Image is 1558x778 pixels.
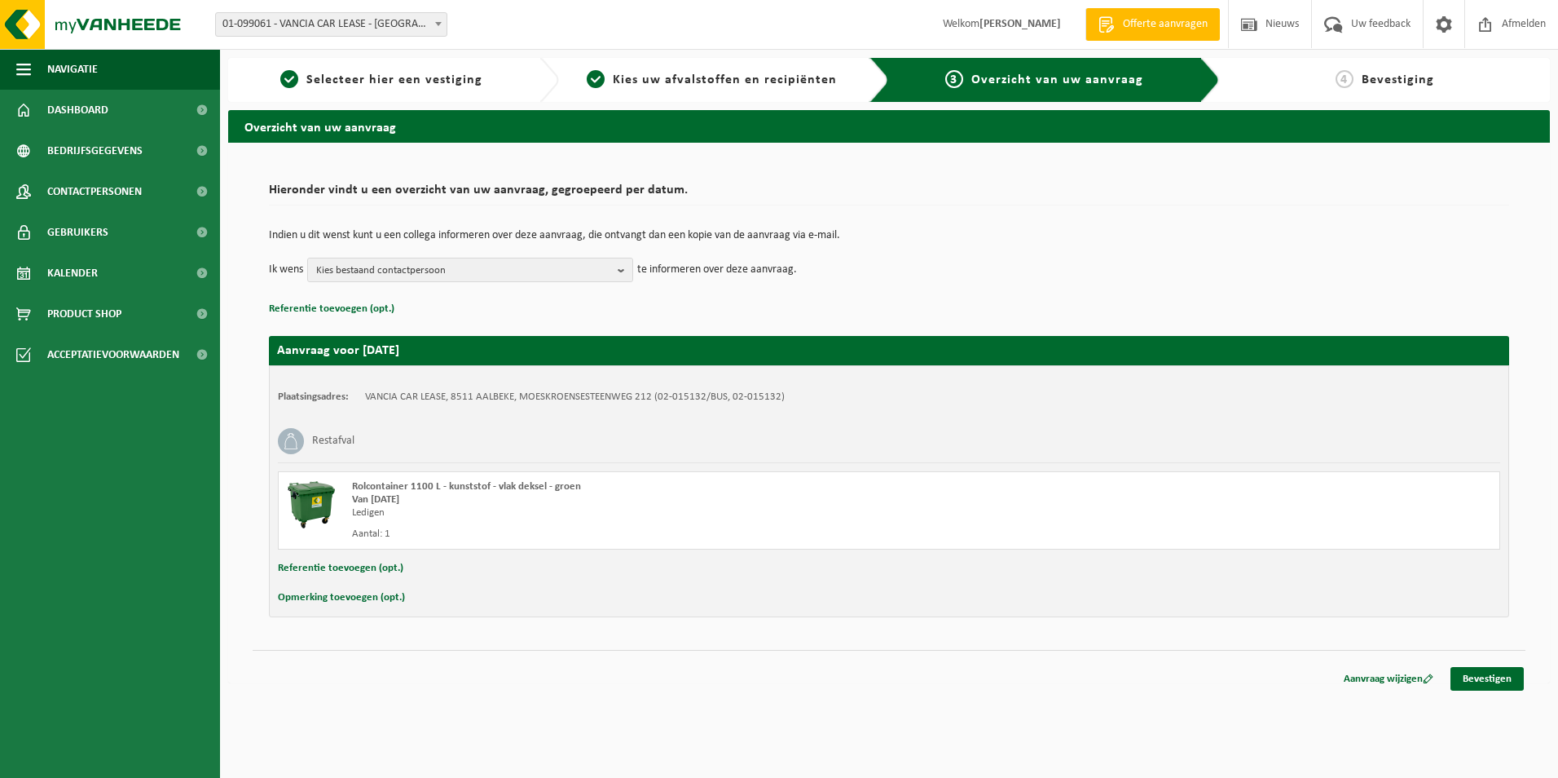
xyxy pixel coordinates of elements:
[979,18,1061,30] strong: [PERSON_NAME]
[971,73,1143,86] span: Overzicht van uw aanvraag
[567,70,857,90] a: 2Kies uw afvalstoffen en recipiënten
[277,344,399,357] strong: Aanvraag voor [DATE]
[1450,667,1524,691] a: Bevestigen
[1085,8,1220,41] a: Offerte aanvragen
[352,506,954,519] div: Ledigen
[47,130,143,171] span: Bedrijfsgegevens
[587,70,605,88] span: 2
[365,391,785,404] td: VANCIA CAR LEASE, 8511 AALBEKE, MOESKROENSESTEENWEG 212 (02-015132/BUS, 02-015132)
[637,258,797,282] p: te informeren over deze aanvraag.
[278,391,349,402] strong: Plaatsingsadres:
[278,587,405,608] button: Opmerking toevoegen (opt.)
[47,49,98,90] span: Navigatie
[945,70,963,88] span: 3
[47,294,121,334] span: Product Shop
[1362,73,1434,86] span: Bevestiging
[47,334,179,375] span: Acceptatievoorwaarden
[269,258,303,282] p: Ik wens
[352,481,581,492] span: Rolcontainer 1100 L - kunststof - vlak deksel - groen
[278,558,403,579] button: Referentie toevoegen (opt.)
[236,70,526,90] a: 1Selecteer hier een vestiging
[47,90,108,130] span: Dashboard
[316,259,611,283] span: Kies bestaand contactpersoon
[215,12,447,37] span: 01-099061 - VANCIA CAR LEASE - KORTRIJK
[47,171,142,212] span: Contactpersonen
[269,183,1509,206] h2: Hieronder vindt u een overzicht van uw aanvraag, gegroepeerd per datum.
[216,13,447,36] span: 01-099061 - VANCIA CAR LEASE - KORTRIJK
[1336,70,1353,88] span: 4
[352,494,399,505] strong: Van [DATE]
[1331,667,1446,691] a: Aanvraag wijzigen
[613,73,837,86] span: Kies uw afvalstoffen en recipiënten
[352,528,954,541] div: Aantal: 1
[269,230,1509,241] p: Indien u dit wenst kunt u een collega informeren over deze aanvraag, die ontvangt dan een kopie v...
[287,480,336,529] img: WB-1100-HPE-GN-01.png
[47,212,108,253] span: Gebruikers
[306,73,482,86] span: Selecteer hier een vestiging
[47,253,98,294] span: Kalender
[307,258,633,282] button: Kies bestaand contactpersoon
[1119,16,1212,33] span: Offerte aanvragen
[269,298,394,320] button: Referentie toevoegen (opt.)
[312,428,354,454] h3: Restafval
[228,110,1550,142] h2: Overzicht van uw aanvraag
[280,70,298,88] span: 1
